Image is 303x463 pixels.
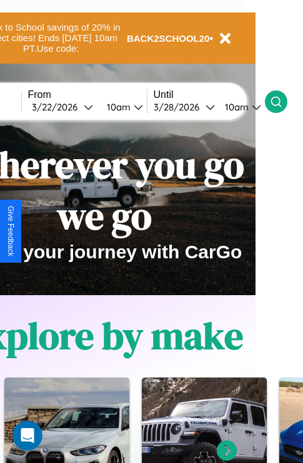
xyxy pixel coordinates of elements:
label: Until [154,89,265,100]
div: 3 / 28 / 2026 [154,101,206,113]
button: 10am [215,100,265,114]
div: 10am [219,101,252,113]
iframe: Intercom live chat [12,421,42,451]
div: 10am [101,101,134,113]
b: BACK2SCHOOL20 [127,33,210,44]
div: 3 / 22 / 2026 [32,101,84,113]
div: Give Feedback [6,206,15,256]
button: 10am [97,100,147,114]
button: 3/22/2026 [28,100,97,114]
label: From [28,89,147,100]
